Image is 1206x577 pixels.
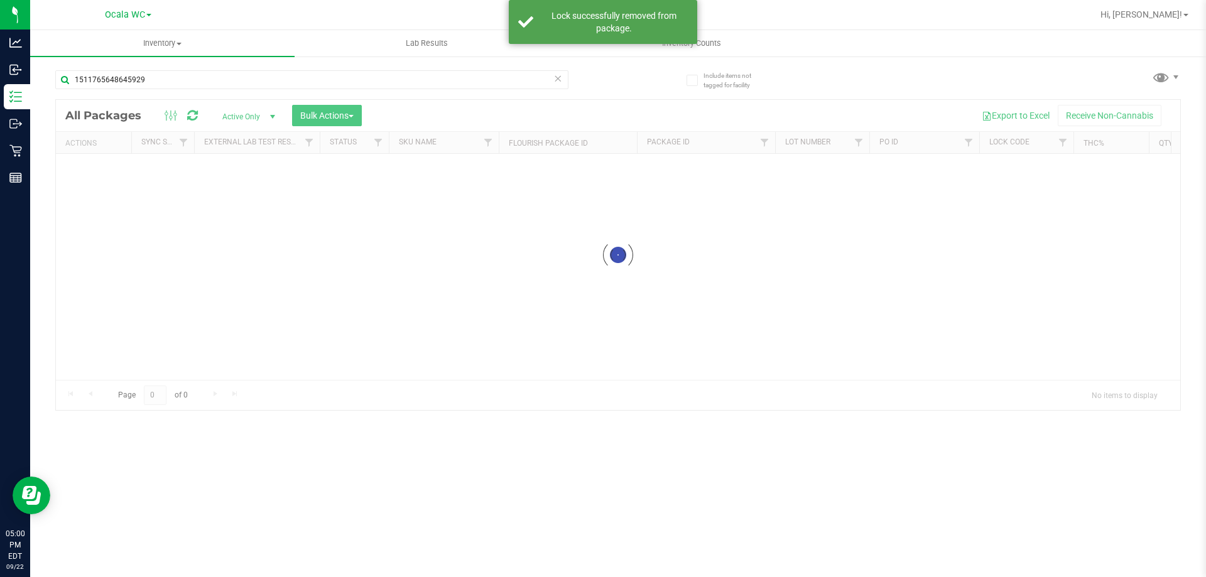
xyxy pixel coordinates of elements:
[9,90,22,103] inline-svg: Inventory
[9,144,22,157] inline-svg: Retail
[6,528,24,562] p: 05:00 PM EDT
[1100,9,1182,19] span: Hi, [PERSON_NAME]!
[703,71,766,90] span: Include items not tagged for facility
[9,36,22,49] inline-svg: Analytics
[105,9,145,20] span: Ocala WC
[9,117,22,130] inline-svg: Outbound
[9,63,22,76] inline-svg: Inbound
[30,38,295,49] span: Inventory
[295,30,559,57] a: Lab Results
[9,171,22,184] inline-svg: Reports
[540,9,688,35] div: Lock successfully removed from package.
[13,477,50,514] iframe: Resource center
[553,70,562,87] span: Clear
[30,30,295,57] a: Inventory
[389,38,465,49] span: Lab Results
[6,562,24,571] p: 09/22
[55,70,568,89] input: Search Package ID, Item Name, SKU, Lot or Part Number...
